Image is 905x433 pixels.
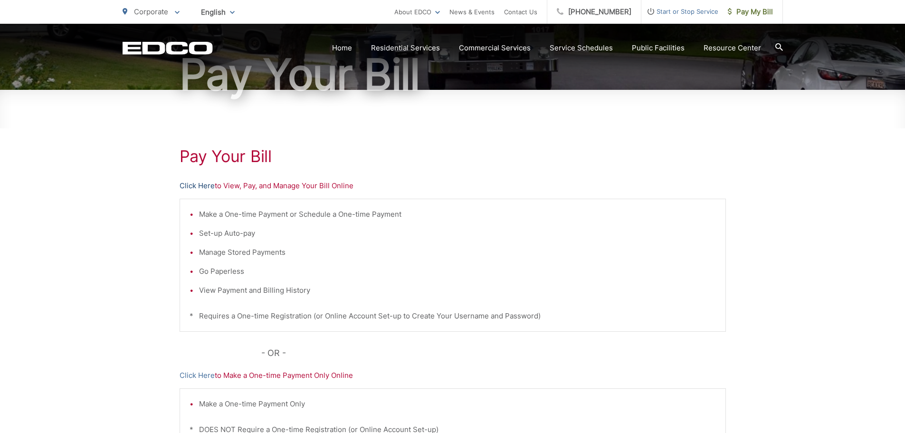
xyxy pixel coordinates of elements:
p: * Requires a One-time Registration (or Online Account Set-up to Create Your Username and Password) [190,310,716,322]
span: Pay My Bill [728,6,773,18]
a: Click Here [180,180,215,192]
h1: Pay Your Bill [123,51,783,98]
li: Make a One-time Payment or Schedule a One-time Payment [199,209,716,220]
li: View Payment and Billing History [199,285,716,296]
a: Commercial Services [459,42,531,54]
a: Service Schedules [550,42,613,54]
li: Go Paperless [199,266,716,277]
a: Resource Center [704,42,761,54]
li: Set-up Auto-pay [199,228,716,239]
a: Residential Services [371,42,440,54]
li: Manage Stored Payments [199,247,716,258]
a: EDCD logo. Return to the homepage. [123,41,213,55]
a: About EDCO [394,6,440,18]
p: to Make a One-time Payment Only Online [180,370,726,381]
span: Corporate [134,7,168,16]
a: Contact Us [504,6,537,18]
li: Make a One-time Payment Only [199,398,716,410]
h1: Pay Your Bill [180,147,726,166]
a: Public Facilities [632,42,685,54]
p: - OR - [261,346,726,360]
span: English [194,4,242,20]
p: to View, Pay, and Manage Your Bill Online [180,180,726,192]
a: Click Here [180,370,215,381]
a: Home [332,42,352,54]
a: News & Events [449,6,495,18]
